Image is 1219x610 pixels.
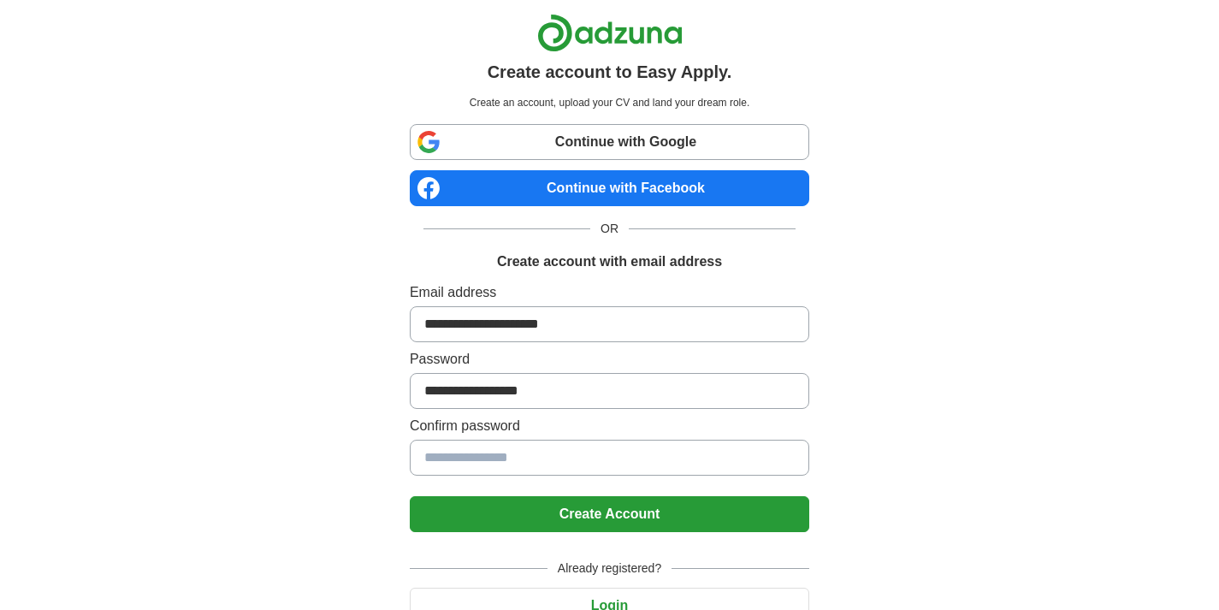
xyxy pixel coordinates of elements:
a: Continue with Google [410,124,809,160]
span: OR [590,220,629,238]
label: Password [410,349,809,370]
button: Create Account [410,496,809,532]
img: Adzuna logo [537,14,683,52]
label: Email address [410,282,809,303]
p: Create an account, upload your CV and land your dream role. [413,95,806,110]
label: Confirm password [410,416,809,436]
a: Continue with Facebook [410,170,809,206]
span: Already registered? [547,560,672,577]
h1: Create account with email address [497,252,722,272]
h1: Create account to Easy Apply. [488,59,732,85]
